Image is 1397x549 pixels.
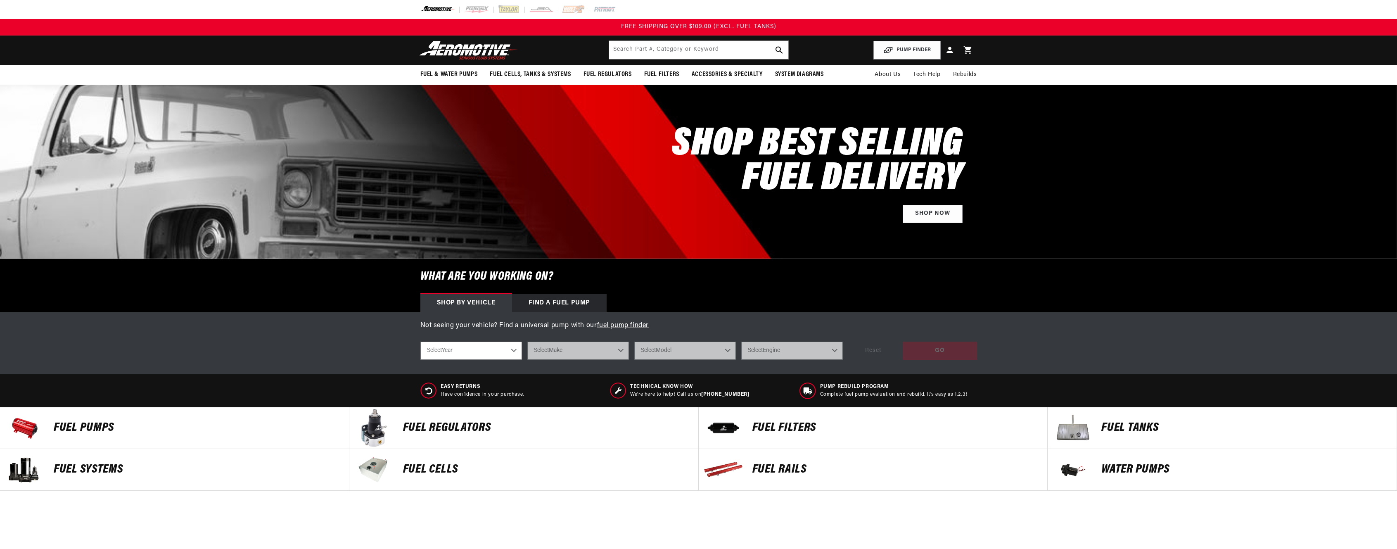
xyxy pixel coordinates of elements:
p: Fuel Pumps [54,422,341,434]
img: Water Pumps [1052,449,1093,490]
a: FUEL FILTERS FUEL FILTERS [699,407,1048,449]
img: Fuel Pumps [4,407,45,449]
h6: What are you working on? [400,259,998,294]
summary: Fuel & Water Pumps [414,65,484,84]
p: Complete fuel pump evaluation and rebuild. It's easy as 1,2,3! [820,391,968,398]
p: Not seeing your vehicle? Find a universal pump with our [420,321,977,331]
a: FUEL REGULATORS FUEL REGULATORS [349,407,699,449]
summary: Tech Help [907,65,946,85]
summary: Fuel Filters [638,65,685,84]
img: FUEL Cells [353,449,395,490]
a: Shop Now [903,205,963,223]
p: Water Pumps [1101,463,1388,476]
summary: Fuel Regulators [577,65,638,84]
a: Water Pumps Water Pumps [1048,449,1397,491]
p: Fuel Systems [54,463,341,476]
span: Fuel & Water Pumps [420,70,478,79]
select: Year [420,342,522,360]
summary: System Diagrams [769,65,830,84]
summary: Accessories & Specialty [685,65,769,84]
span: Technical Know How [630,383,749,390]
span: About Us [875,71,901,78]
span: Fuel Regulators [583,70,632,79]
span: Easy Returns [441,383,524,390]
h2: SHOP BEST SELLING FUEL DELIVERY [672,127,962,197]
p: FUEL Cells [403,463,690,476]
span: Fuel Filters [644,70,679,79]
span: System Diagrams [775,70,824,79]
select: Engine [741,342,843,360]
p: FUEL REGULATORS [403,422,690,434]
div: Find a Fuel Pump [512,294,607,312]
span: Rebuilds [953,70,977,79]
a: fuel pump finder [597,322,649,329]
img: Fuel Tanks [1052,407,1093,449]
summary: Rebuilds [947,65,983,85]
span: Pump Rebuild program [820,383,968,390]
a: FUEL Rails FUEL Rails [699,449,1048,491]
span: FREE SHIPPING OVER $109.00 (EXCL. FUEL TANKS) [621,24,776,30]
img: FUEL REGULATORS [353,407,395,449]
img: Fuel Systems [4,449,45,490]
p: Have confidence in your purchase. [441,391,524,398]
p: We’re here to help! Call us on [630,391,749,398]
div: Shop by vehicle [420,294,512,312]
a: Fuel Tanks Fuel Tanks [1048,407,1397,449]
a: About Us [868,65,907,85]
select: Model [634,342,736,360]
p: FUEL FILTERS [752,422,1039,434]
a: [PHONE_NUMBER] [701,392,749,397]
p: FUEL Rails [752,463,1039,476]
p: Fuel Tanks [1101,422,1388,434]
a: FUEL Cells FUEL Cells [349,449,699,491]
span: Tech Help [913,70,940,79]
span: Accessories & Specialty [692,70,763,79]
span: Fuel Cells, Tanks & Systems [490,70,571,79]
input: Search by Part Number, Category or Keyword [609,41,788,59]
button: search button [770,41,788,59]
select: Make [527,342,629,360]
button: PUMP FINDER [873,41,941,59]
summary: Fuel Cells, Tanks & Systems [484,65,577,84]
img: Aeromotive [417,40,520,60]
img: FUEL FILTERS [703,407,744,449]
img: FUEL Rails [703,449,744,490]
